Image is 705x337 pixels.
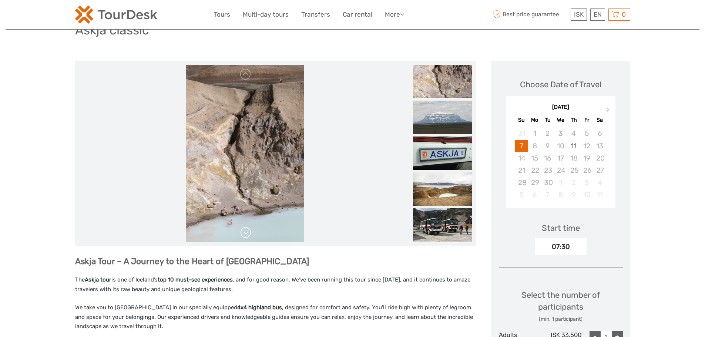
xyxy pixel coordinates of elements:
[515,189,528,201] div: Not available Sunday, October 5th, 2025
[580,176,593,189] div: Not available Friday, October 3rd, 2025
[520,79,601,90] div: Choose Date of Travel
[535,238,587,255] div: 07:30
[621,11,627,18] span: 0
[491,9,569,21] span: Best price guarantee
[515,152,528,164] div: Not available Sunday, September 14th, 2025
[413,101,472,134] img: 79a886cfb251440792395e6b2f262ff8_slider_thumbnail.jpg
[515,176,528,189] div: Not available Sunday, September 28th, 2025
[567,152,580,164] div: Not available Thursday, September 18th, 2025
[593,164,606,176] div: Not available Saturday, September 27th, 2025
[554,140,567,152] div: Not available Wednesday, September 10th, 2025
[499,289,623,323] div: Select the number of participants
[413,172,472,206] img: 8c73fa684c5849d3b0be160aae87464f_slider_thumbnail.jpg
[413,208,472,242] img: 6cf47177700a4eab82d460c71954e40c_slider_thumbnail.jpeg
[554,127,567,139] div: Not available Wednesday, September 3rd, 2025
[301,9,330,20] a: Transfers
[528,164,541,176] div: Not available Monday, September 22nd, 2025
[214,9,230,20] a: Tours
[10,13,84,19] p: We're away right now. Please check back later!
[567,189,580,201] div: Not available Thursday, October 9th, 2025
[567,140,580,152] div: Choose Thursday, September 11th, 2025
[85,11,94,20] button: Open LiveChat chat widget
[567,176,580,189] div: Not available Thursday, October 2nd, 2025
[603,105,615,117] button: Next Month
[567,127,580,139] div: Not available Thursday, September 4th, 2025
[574,11,584,18] span: ISK
[528,115,541,125] div: Mo
[567,164,580,176] div: Not available Thursday, September 25th, 2025
[508,127,613,201] div: month 2025-09
[554,152,567,164] div: Not available Wednesday, September 17th, 2025
[85,276,111,283] strong: Askja tour
[593,152,606,164] div: Not available Saturday, September 20th, 2025
[554,176,567,189] div: Not available Wednesday, October 1st, 2025
[75,303,476,331] p: We take you to [GEOGRAPHIC_DATA] in our specially equipped , designed for comfort and safety. You...
[413,137,472,170] img: 6b1810f1bdce43239efee637b601f758_slider_thumbnail.jpg
[528,127,541,139] div: Not available Monday, September 1st, 2025
[580,140,593,152] div: Not available Friday, September 12th, 2025
[343,9,372,20] a: Car rental
[75,275,476,294] p: The is one of Iceland’s , and for good reason. We’ve been running this tour since [DATE], and it ...
[541,176,554,189] div: Not available Tuesday, September 30th, 2025
[580,152,593,164] div: Not available Friday, September 19th, 2025
[580,127,593,139] div: Not available Friday, September 5th, 2025
[567,115,580,125] div: Th
[499,316,623,323] div: (min. 1 participant)
[528,152,541,164] div: Not available Monday, September 15th, 2025
[580,164,593,176] div: Not available Friday, September 26th, 2025
[528,140,541,152] div: Not available Monday, September 8th, 2025
[75,256,309,266] strong: Askja Tour – A Journey to the Heart of [GEOGRAPHIC_DATA]
[554,164,567,176] div: Not available Wednesday, September 24th, 2025
[385,9,404,20] a: More
[580,189,593,201] div: Not available Friday, October 10th, 2025
[237,304,282,311] strong: 4x4 highland bus
[413,65,472,98] img: f456618316704ce7afc308e92b5de0ac_slider_thumbnail.jpg
[580,115,593,125] div: Fr
[541,164,554,176] div: Not available Tuesday, September 23rd, 2025
[542,222,580,234] div: Start time
[541,140,554,152] div: Not available Tuesday, September 9th, 2025
[158,276,233,283] strong: top 10 must-see experiences
[593,140,606,152] div: Not available Saturday, September 13th, 2025
[515,115,528,125] div: Su
[541,189,554,201] div: Not available Tuesday, October 7th, 2025
[590,9,605,21] div: EN
[515,164,528,176] div: Not available Sunday, September 21st, 2025
[186,65,304,242] img: f456618316704ce7afc308e92b5de0ac_main_slider.jpg
[528,176,541,189] div: Not available Monday, September 29th, 2025
[554,189,567,201] div: Not available Wednesday, October 8th, 2025
[75,6,157,24] img: 120-15d4194f-c635-41b9-a512-a3cb382bfb57_logo_small.png
[541,127,554,139] div: Not available Tuesday, September 2nd, 2025
[541,152,554,164] div: Not available Tuesday, September 16th, 2025
[528,189,541,201] div: Not available Monday, October 6th, 2025
[75,23,149,38] h1: Askja classic
[593,176,606,189] div: Not available Saturday, October 4th, 2025
[593,115,606,125] div: Sa
[593,189,606,201] div: Not available Saturday, October 11th, 2025
[515,127,528,139] div: Not available Sunday, August 31st, 2025
[515,140,528,152] div: Choose Sunday, September 7th, 2025
[593,127,606,139] div: Not available Saturday, September 6th, 2025
[506,104,615,111] div: [DATE]
[554,115,567,125] div: We
[243,9,289,20] a: Multi-day tours
[541,115,554,125] div: Tu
